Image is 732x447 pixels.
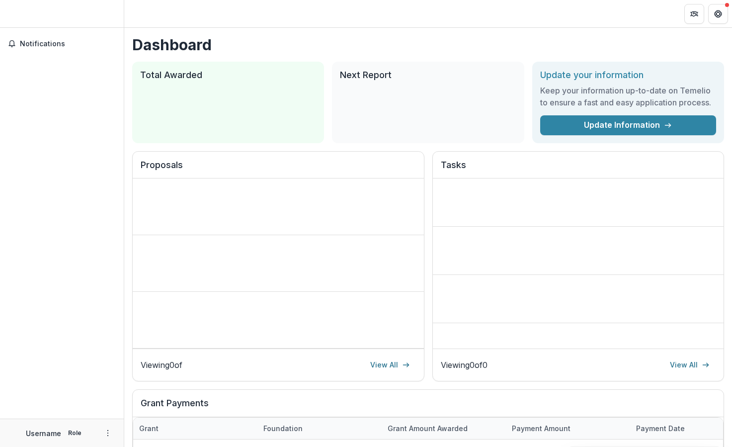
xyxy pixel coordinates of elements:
[140,70,316,81] h2: Total Awarded
[132,36,724,54] h1: Dashboard
[441,160,716,179] h2: Tasks
[141,160,416,179] h2: Proposals
[364,357,416,373] a: View All
[65,429,84,438] p: Role
[708,4,728,24] button: Get Help
[340,70,516,81] h2: Next Report
[664,357,716,373] a: View All
[441,359,488,371] p: Viewing 0 of 0
[540,115,716,135] a: Update Information
[20,40,116,48] span: Notifications
[102,427,114,439] button: More
[141,398,716,417] h2: Grant Payments
[540,85,716,108] h3: Keep your information up-to-date on Temelio to ensure a fast and easy application process.
[540,70,716,81] h2: Update your information
[141,359,182,371] p: Viewing 0 of
[4,36,120,52] button: Notifications
[684,4,704,24] button: Partners
[26,428,61,439] p: Username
